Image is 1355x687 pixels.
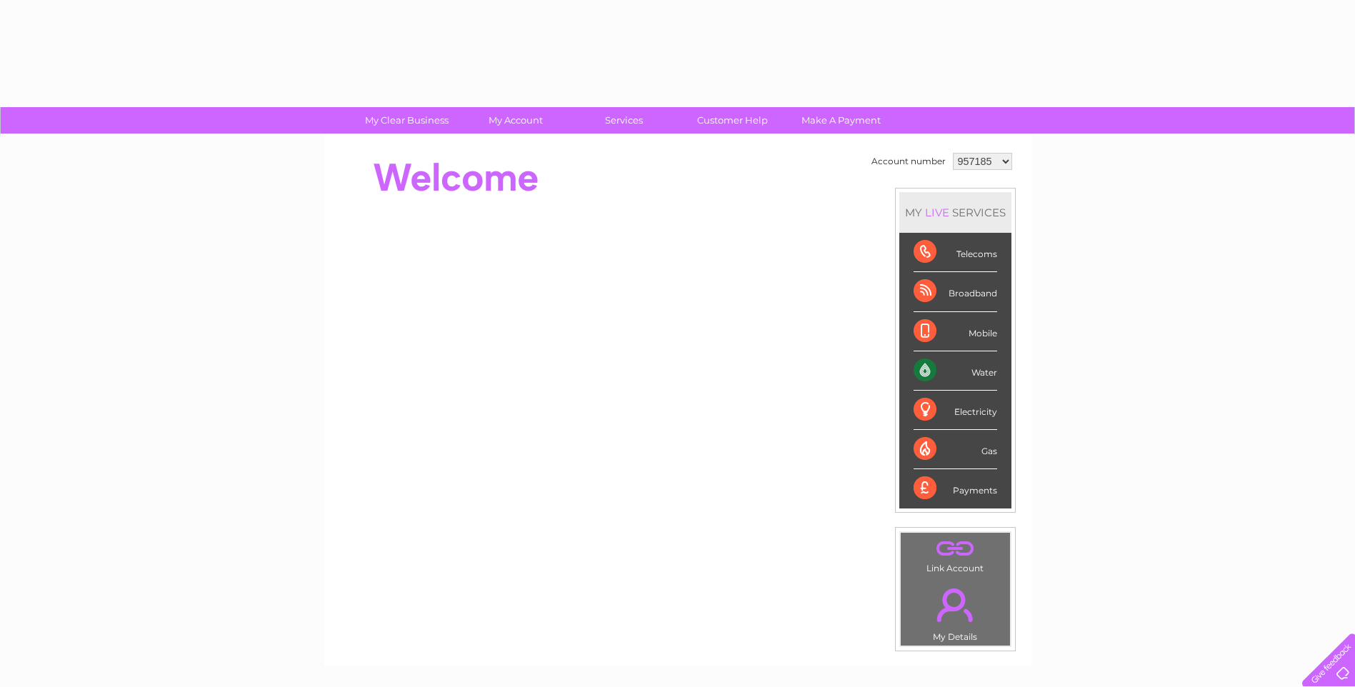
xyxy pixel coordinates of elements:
td: My Details [900,576,1011,646]
div: Broadband [914,272,997,311]
td: Account number [868,149,949,174]
div: Mobile [914,312,997,351]
div: Telecoms [914,233,997,272]
a: Make A Payment [782,107,900,134]
a: . [904,536,1006,561]
a: Services [565,107,683,134]
div: MY SERVICES [899,192,1011,233]
a: . [904,580,1006,630]
a: Customer Help [674,107,791,134]
div: Electricity [914,391,997,430]
div: Gas [914,430,997,469]
td: Link Account [900,532,1011,577]
div: Water [914,351,997,391]
a: My Clear Business [348,107,466,134]
a: My Account [456,107,574,134]
div: LIVE [922,206,952,219]
div: Payments [914,469,997,508]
